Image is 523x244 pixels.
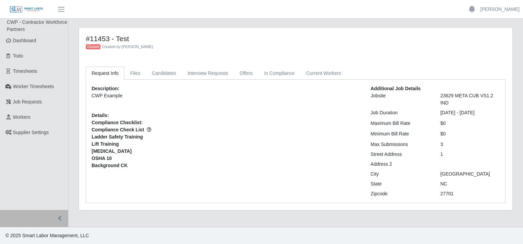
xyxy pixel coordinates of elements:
div: Jobsite [365,92,435,107]
span: Lift Training [92,141,360,148]
div: $0 [435,120,505,127]
b: Compliance Checklist: [92,120,143,125]
span: [MEDICAL_DATA] [92,148,360,155]
div: 1 [435,151,505,158]
span: © 2025 Smart Labor Management, LLC [5,233,89,238]
p: CWP Example [92,92,360,99]
a: Candidates [146,67,182,80]
a: Current Workers [300,67,347,80]
a: Offers [234,67,258,80]
b: Description: [92,86,120,91]
div: Address 2 [365,161,435,168]
div: State [365,180,435,188]
div: $0 [435,130,505,137]
div: [GEOGRAPHIC_DATA] [435,170,505,178]
span: Created by [PERSON_NAME] [102,45,153,49]
div: Zipcode [365,190,435,197]
a: [PERSON_NAME] [480,6,520,13]
div: 3 [435,141,505,148]
span: OSHA 10 [92,155,360,162]
span: Dashboard [13,38,36,43]
div: 27701 [435,190,505,197]
img: SLM Logo [10,6,44,13]
div: City [365,170,435,178]
div: Maximum Bill Rate [365,120,435,127]
span: Supplier Settings [13,130,49,135]
span: Worker Timesheets [13,84,54,89]
b: Additional Job Details [370,86,421,91]
div: Job Duration [365,109,435,116]
a: Request Info [86,67,124,80]
a: Interview Requests [182,67,234,80]
div: NC [435,180,505,188]
div: [DATE] - [DATE] [435,109,505,116]
span: Ladder Safety Training [92,133,360,141]
span: Todo [13,53,23,59]
a: Files [124,67,146,80]
span: Timesheets [13,68,37,74]
a: In Compliance [258,67,301,80]
span: Background CK [92,162,360,169]
div: 23629 META CUB VS1.2 IND [435,92,505,107]
span: Compliance Check List [92,126,360,133]
div: Street Address [365,151,435,158]
b: Details: [92,113,109,118]
span: Job Requests [13,99,42,104]
div: Minimum Bill Rate [365,130,435,137]
span: CWP - Contractor Workforce Partners [7,19,67,32]
span: Workers [13,114,31,120]
span: Closed [86,44,100,50]
div: Max Submissions [365,141,435,148]
h4: #11453 - Test [86,34,398,43]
